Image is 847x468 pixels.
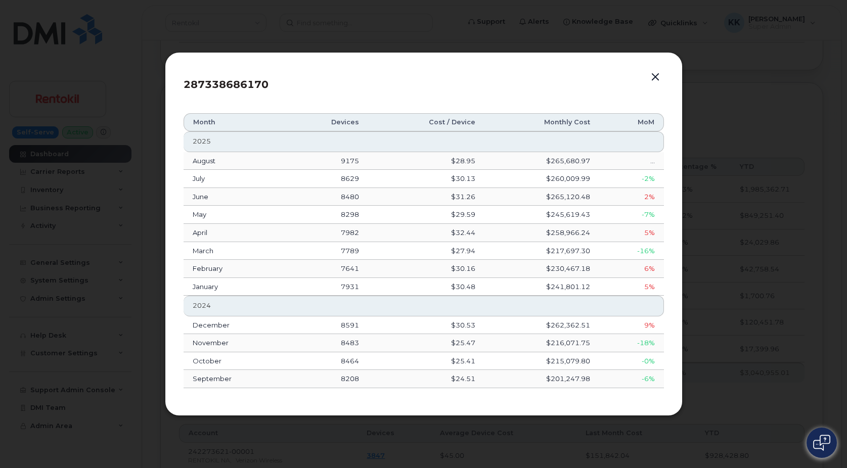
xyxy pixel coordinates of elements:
td: $260,009.99 [484,170,600,188]
th: 2024 [184,296,664,316]
td: $216,071.75 [484,334,600,352]
td: October [184,352,286,370]
td: $32.44 [368,224,484,242]
td: July [184,170,286,188]
td: $30.48 [368,278,484,296]
div: 5% [608,282,654,292]
div: -18% [608,338,654,348]
td: November [184,334,286,352]
div: 5% [608,228,654,238]
td: 8208 [286,370,368,388]
td: $30.16 [368,260,484,278]
td: $262,362.51 [484,316,600,335]
td: 8591 [286,316,368,335]
td: $30.53 [368,316,484,335]
td: $258,966.24 [484,224,600,242]
div: 2% [608,192,654,202]
td: $230,467.18 [484,260,600,278]
div: 6% [608,264,654,273]
td: 8464 [286,352,368,370]
td: February [184,260,286,278]
td: 7982 [286,224,368,242]
div: -6% [608,374,654,384]
div: -16% [608,246,654,256]
td: $27.94 [368,242,484,260]
td: April [184,224,286,242]
td: 7931 [286,278,368,296]
td: $28.95 [368,152,484,170]
td: $24.51 [368,370,484,388]
div: -2% [608,174,654,183]
img: Open chat [813,435,830,451]
td: $217,697.30 [484,242,600,260]
td: $25.47 [368,334,484,352]
div: -7% [608,210,654,219]
td: March [184,242,286,260]
td: $201,247.98 [484,370,600,388]
td: 8483 [286,334,368,352]
div: 9% [608,320,654,330]
td: 7641 [286,260,368,278]
td: June [184,188,286,206]
td: 9175 [286,152,368,170]
td: $265,120.48 [484,188,600,206]
td: 8629 [286,170,368,188]
td: $25.41 [368,352,484,370]
td: 7789 [286,242,368,260]
td: May [184,206,286,224]
td: $31.26 [368,188,484,206]
td: January [184,278,286,296]
td: 8480 [286,188,368,206]
td: $215,079.80 [484,352,600,370]
td: December [184,316,286,335]
td: 8298 [286,206,368,224]
td: $30.13 [368,170,484,188]
td: August [184,152,286,170]
div: ... [608,156,654,166]
td: $29.59 [368,206,484,224]
td: $241,801.12 [484,278,600,296]
td: September [184,370,286,388]
td: $265,680.97 [484,152,600,170]
div: -0% [608,356,654,366]
td: $245,619.43 [484,206,600,224]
